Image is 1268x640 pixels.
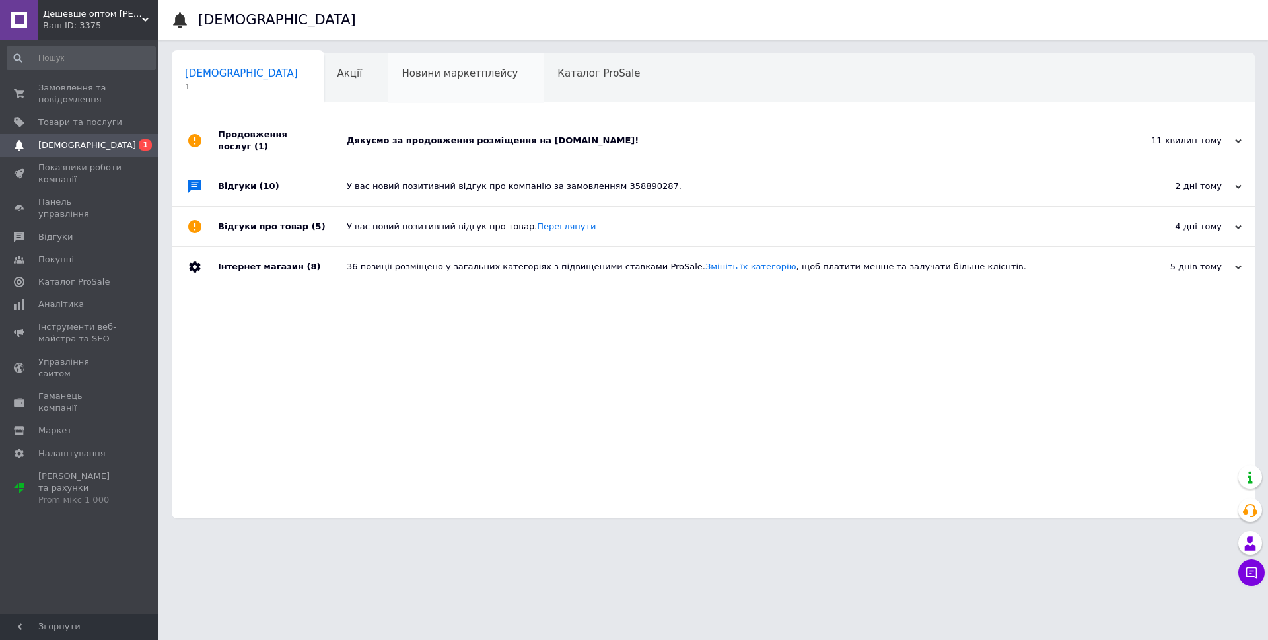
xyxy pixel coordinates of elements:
[38,231,73,243] span: Відгуки
[38,321,122,345] span: Інструменти веб-майстра та SEO
[38,494,122,506] div: Prom мікс 1 000
[705,262,796,271] a: Змініть їх категорію
[218,207,347,246] div: Відгуки про товар
[1109,180,1242,192] div: 2 дні тому
[38,196,122,220] span: Панель управління
[38,254,74,266] span: Покупці
[139,139,152,151] span: 1
[38,139,136,151] span: [DEMOGRAPHIC_DATA]
[38,448,106,460] span: Налаштування
[185,67,298,79] span: [DEMOGRAPHIC_DATA]
[254,141,268,151] span: (1)
[218,116,347,166] div: Продовження послуг
[347,261,1109,273] div: 36 позиції розміщено у загальних категоріях з підвищеними ставками ProSale. , щоб платити менше т...
[260,181,279,191] span: (10)
[347,180,1109,192] div: У вас новий позитивний відгук про компанію за замовленням 358890287.
[38,82,122,106] span: Замовлення та повідомлення
[7,46,156,70] input: Пошук
[38,116,122,128] span: Товари та послуги
[402,67,518,79] span: Новини маркетплейсу
[537,221,596,231] a: Переглянути
[312,221,326,231] span: (5)
[38,470,122,507] span: [PERSON_NAME] та рахунки
[1109,135,1242,147] div: 11 хвилин тому
[218,166,347,206] div: Відгуки
[38,276,110,288] span: Каталог ProSale
[306,262,320,271] span: (8)
[38,390,122,414] span: Гаманець компанії
[1109,261,1242,273] div: 5 днів тому
[218,247,347,287] div: Інтернет магазин
[38,356,122,380] span: Управління сайтом
[337,67,363,79] span: Акції
[347,221,1109,232] div: У вас новий позитивний відгук про товар.
[43,20,158,32] div: Ваш ID: 3375
[198,12,356,28] h1: [DEMOGRAPHIC_DATA]
[1238,559,1265,586] button: Чат з покупцем
[38,425,72,437] span: Маркет
[43,8,142,20] span: Дешевше оптом ПП Левчук А.А.
[38,299,84,310] span: Аналітика
[185,82,298,92] span: 1
[38,162,122,186] span: Показники роботи компанії
[557,67,640,79] span: Каталог ProSale
[347,135,1109,147] div: Дякуємо за продовження розміщення на [DOMAIN_NAME]!
[1109,221,1242,232] div: 4 дні тому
